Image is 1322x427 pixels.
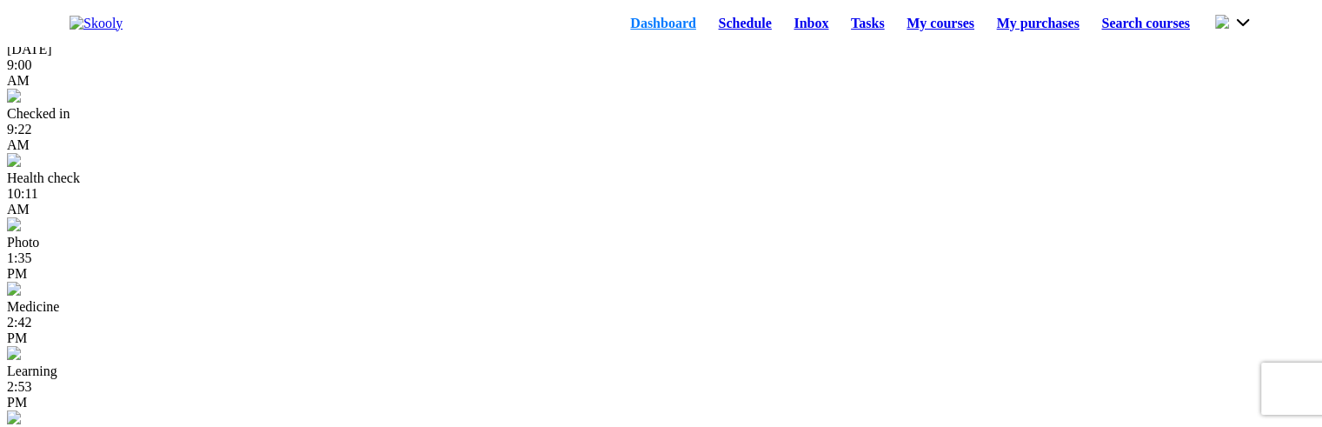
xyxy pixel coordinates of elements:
div: Learning [7,364,1315,379]
div: PM [7,330,1315,346]
div: PM [7,395,1315,410]
a: Dashboard [619,11,707,36]
a: Inbox [783,11,840,36]
a: My courses [895,11,985,36]
a: My purchases [986,11,1091,36]
div: AM [7,202,1315,217]
img: nap.jpg [7,410,21,424]
img: checkin.jpg [7,89,21,103]
div: 9:00 [7,57,1315,89]
img: Skooly [70,16,123,31]
img: temperature.jpg [7,153,21,167]
div: Photo [7,235,1315,250]
button: chevron down outline [1215,13,1252,32]
div: 2:53 [7,379,1315,410]
div: 9:22 [7,122,1315,153]
a: Tasks [840,11,895,36]
div: AM [7,73,1315,89]
div: PM [7,266,1315,282]
img: photo.jpg [7,217,21,231]
div: [DATE] [7,42,1315,57]
img: learning.jpg [7,346,21,360]
a: Schedule [708,11,783,36]
div: Health check [7,170,1315,186]
div: Checked in [7,106,1315,122]
div: AM [7,137,1315,153]
div: 1:35 [7,250,1315,282]
a: Search courses [1091,11,1201,36]
div: 2:42 [7,315,1315,346]
div: Medicine [7,299,1315,315]
img: medicine.jpg [7,282,21,296]
div: 10:11 [7,186,1315,217]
